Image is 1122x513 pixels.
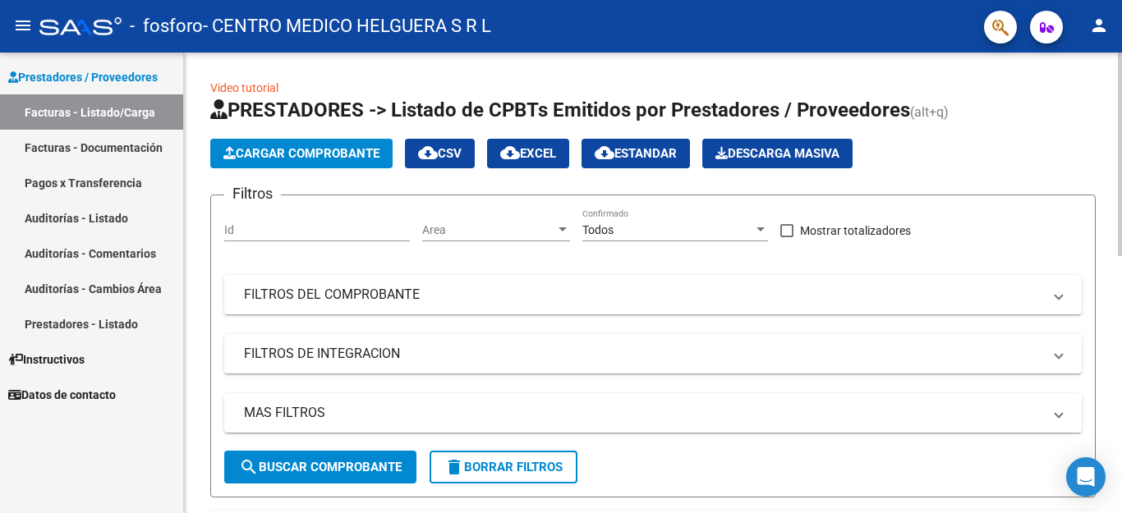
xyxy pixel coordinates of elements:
mat-icon: cloud_download [595,143,614,163]
button: CSV [405,139,475,168]
mat-icon: cloud_download [418,143,438,163]
span: Buscar Comprobante [239,460,402,474]
span: Estandar [595,146,677,161]
mat-expansion-panel-header: FILTROS DEL COMPROBANTE [224,275,1082,314]
span: EXCEL [500,146,556,161]
span: Prestadores / Proveedores [8,68,158,86]
mat-expansion-panel-header: MAS FILTROS [224,393,1082,433]
span: Borrar Filtros [444,460,563,474]
mat-icon: menu [13,16,33,35]
span: Cargar Comprobante [223,146,379,161]
button: Borrar Filtros [430,451,577,483]
span: Area [422,223,555,237]
div: Open Intercom Messenger [1066,457,1106,497]
button: Estandar [582,139,690,168]
span: Mostrar totalizadores [800,221,911,240]
mat-icon: delete [444,457,464,477]
mat-panel-title: FILTROS DE INTEGRACION [244,345,1042,363]
mat-icon: search [239,457,259,477]
mat-icon: person [1089,16,1109,35]
span: Todos [582,223,614,236]
a: Video tutorial [210,81,278,94]
span: Descarga Masiva [715,146,839,161]
mat-panel-title: MAS FILTROS [244,404,1042,422]
span: Instructivos [8,350,85,369]
span: CSV [418,146,462,161]
mat-panel-title: FILTROS DEL COMPROBANTE [244,286,1042,304]
span: PRESTADORES -> Listado de CPBTs Emitidos por Prestadores / Proveedores [210,98,910,121]
button: EXCEL [487,139,569,168]
span: - CENTRO MEDICO HELGUERA S R L [203,8,491,44]
button: Cargar Comprobante [210,139,393,168]
button: Buscar Comprobante [224,451,416,483]
span: Datos de contacto [8,386,116,404]
app-download-masive: Descarga masiva de comprobantes (adjuntos) [702,139,853,168]
mat-expansion-panel-header: FILTROS DE INTEGRACION [224,334,1082,373]
h3: Filtros [224,182,281,205]
button: Descarga Masiva [702,139,853,168]
span: (alt+q) [910,104,949,120]
mat-icon: cloud_download [500,143,520,163]
span: - fosforo [130,8,203,44]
